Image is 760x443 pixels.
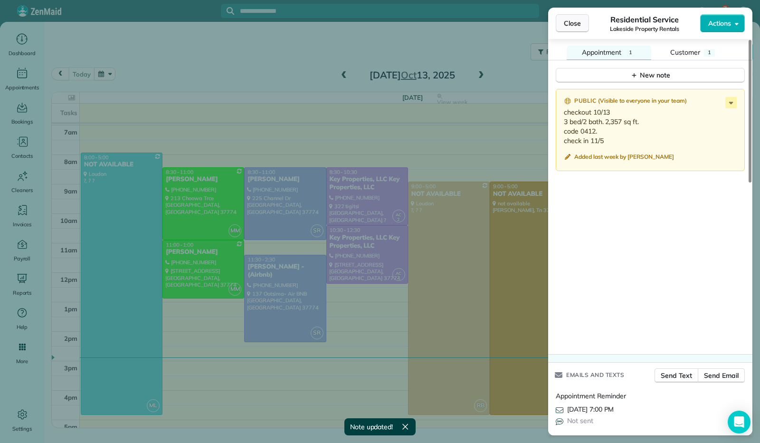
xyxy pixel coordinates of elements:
span: Not sent [567,416,593,425]
span: Public [574,96,596,106]
span: Emails and texts [566,370,624,380]
p: checkout 10/13 3 bed/2 bath. 2,357 sq ft. code 0412. check in 11/5 [564,107,739,145]
button: Send Text [655,368,699,383]
span: Added last week by [PERSON_NAME] [574,153,674,161]
span: ( Visible to everyone in your team ) [598,97,687,106]
span: Actions [708,19,731,28]
span: Send Text [661,371,693,380]
span: Close [564,19,581,28]
span: Appointment [582,48,621,57]
button: New note [556,68,745,83]
span: 1 [708,49,711,56]
button: Added last week by [PERSON_NAME] [564,153,674,163]
span: Send Email [704,371,739,380]
span: 1 [629,49,632,56]
div: Open Intercom Messenger [728,411,750,433]
span: Residential Service [610,14,678,25]
span: Note updated! [350,422,393,432]
span: Lakeside Property Rentals [610,25,679,33]
button: Send Email [698,368,745,383]
button: Close [556,14,589,32]
div: New note [630,70,670,80]
span: Appointment Reminder [556,392,626,400]
span: Customer [670,48,700,57]
span: [DATE] 7:00 PM [567,404,614,414]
